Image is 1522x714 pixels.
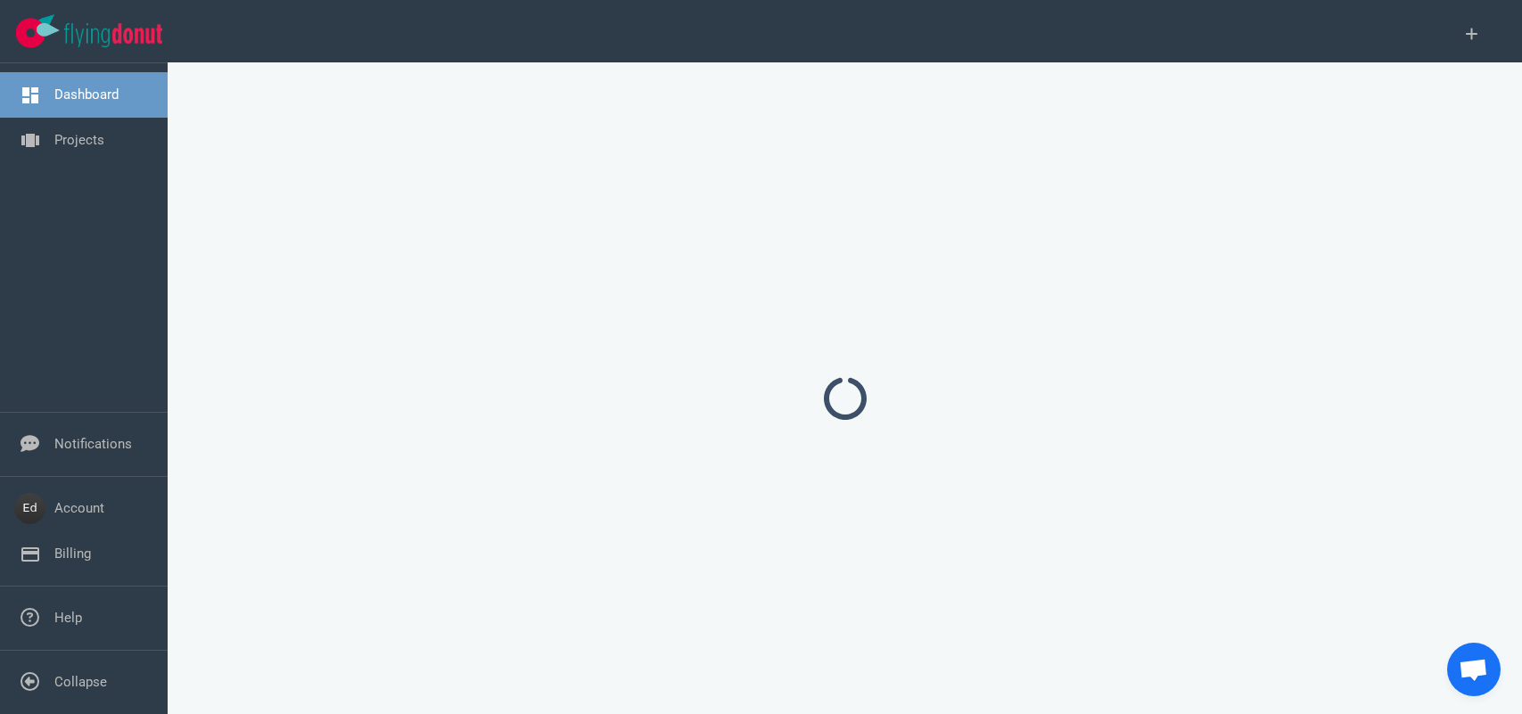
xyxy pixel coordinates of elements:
a: Notifications [54,436,132,452]
img: Flying Donut text logo [64,23,162,47]
a: Aprire la chat [1447,643,1501,696]
a: Dashboard [54,86,119,103]
a: Billing [54,546,91,562]
a: Help [54,610,82,626]
a: Projects [54,132,104,148]
a: Collapse [54,674,107,690]
a: Account [54,500,104,516]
